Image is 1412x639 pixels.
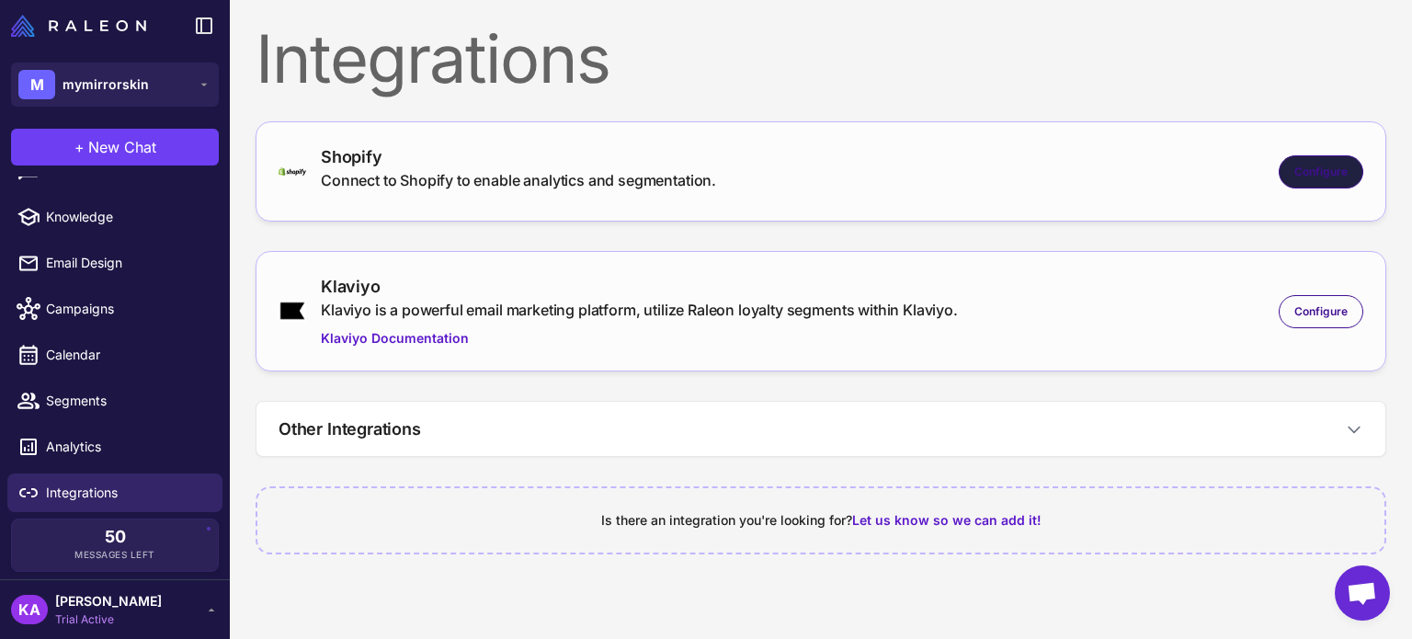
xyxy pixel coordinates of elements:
[321,169,716,191] div: Connect to Shopify to enable analytics and segmentation.
[74,548,155,562] span: Messages Left
[1294,164,1348,180] span: Configure
[279,301,306,321] img: klaviyo.png
[7,474,222,512] a: Integrations
[46,299,208,319] span: Campaigns
[7,428,222,466] a: Analytics
[852,512,1042,528] span: Let us know so we can add it!
[11,595,48,624] div: KA
[256,402,1385,456] button: Other Integrations
[46,391,208,411] span: Segments
[321,328,958,348] a: Klaviyo Documentation
[46,345,208,365] span: Calendar
[74,136,85,158] span: +
[55,591,162,611] span: [PERSON_NAME]
[256,26,1386,92] div: Integrations
[11,15,146,37] img: Raleon Logo
[46,207,208,227] span: Knowledge
[321,144,716,169] div: Shopify
[279,416,421,441] h3: Other Integrations
[7,336,222,374] a: Calendar
[1335,565,1390,621] a: Open chat
[88,136,156,158] span: New Chat
[18,70,55,99] div: M
[7,198,222,236] a: Knowledge
[46,437,208,457] span: Analytics
[105,529,126,545] span: 50
[321,274,958,299] div: Klaviyo
[46,253,208,273] span: Email Design
[279,167,306,176] img: shopify-logo-primary-logo-456baa801ee66a0a435671082365958316831c9960c480451dd0330bcdae304f.svg
[279,510,1362,531] div: Is there an integration you're looking for?
[7,382,222,420] a: Segments
[1294,303,1348,320] span: Configure
[11,63,219,107] button: Mmymirrorskin
[11,129,219,165] button: +New Chat
[55,611,162,628] span: Trial Active
[46,483,208,503] span: Integrations
[7,244,222,282] a: Email Design
[321,299,958,321] div: Klaviyo is a powerful email marketing platform, utilize Raleon loyalty segments within Klaviyo.
[7,290,222,328] a: Campaigns
[63,74,149,95] span: mymirrorskin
